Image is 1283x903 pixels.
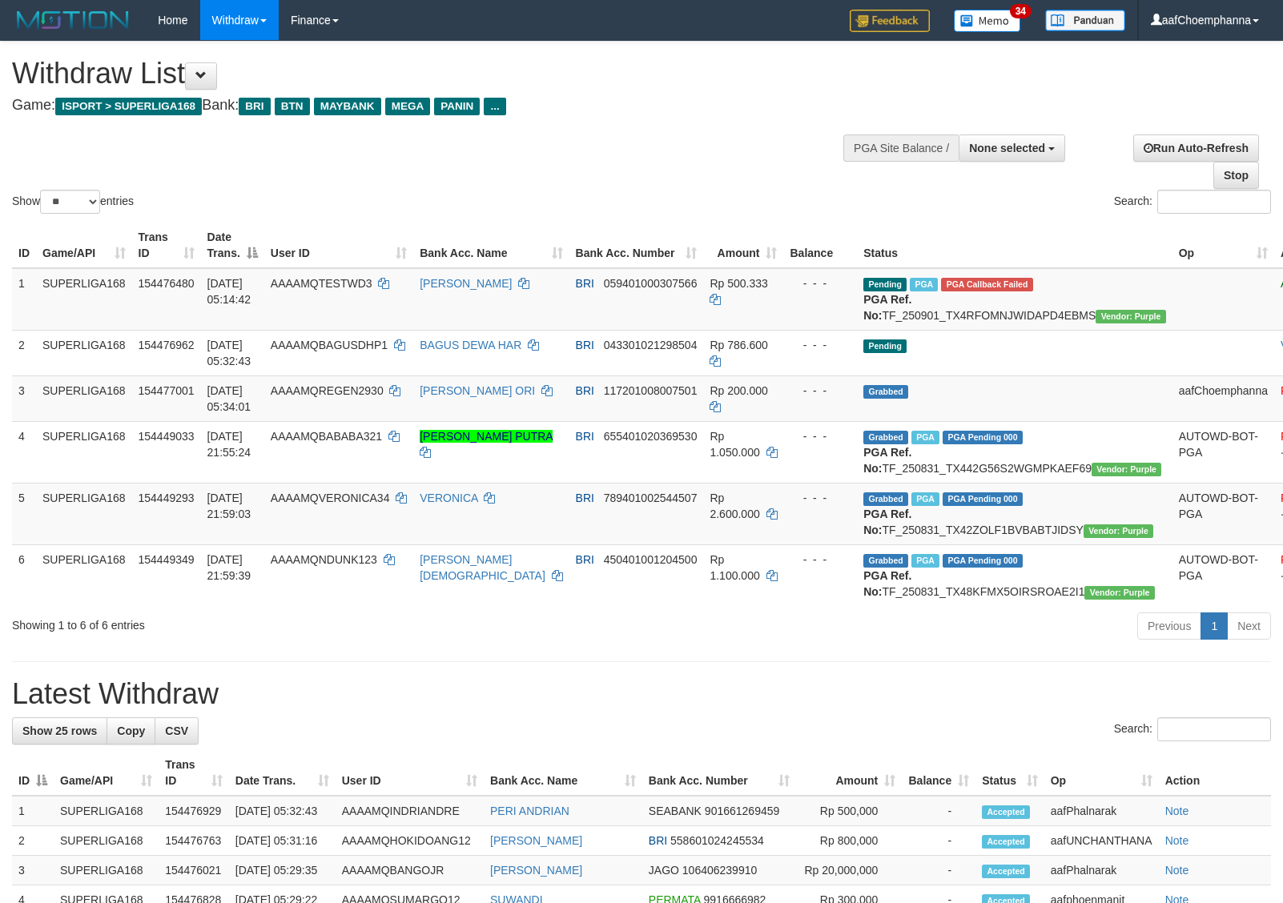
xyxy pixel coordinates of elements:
[902,856,975,885] td: -
[649,805,702,817] span: SEABANK
[1172,375,1274,421] td: aafChoemphanna
[1114,717,1271,741] label: Search:
[710,430,759,459] span: Rp 1.050.000
[12,8,134,32] img: MOTION_logo.png
[207,430,251,459] span: [DATE] 21:55:24
[40,190,100,214] select: Showentries
[155,717,199,744] a: CSV
[911,554,939,568] span: Marked by aafheankoy
[12,544,36,606] td: 6
[12,717,107,744] a: Show 25 rows
[420,384,535,397] a: [PERSON_NAME] ORI
[705,805,779,817] span: Copy 901661269459 to clipboard
[1165,834,1189,847] a: Note
[207,339,251,367] span: [DATE] 05:32:43
[982,865,1030,878] span: Accepted
[54,826,159,856] td: SUPERLIGA168
[314,98,381,115] span: MAYBANK
[271,492,390,504] span: AAAAMQVERONICA34
[604,430,698,443] span: Copy 655401020369530 to clipboard
[703,223,783,268] th: Amount: activate to sort column ascending
[863,554,908,568] span: Grabbed
[943,554,1023,568] span: PGA Pending
[484,750,642,796] th: Bank Acc. Name: activate to sort column ascending
[943,431,1023,444] span: PGA Pending
[1096,310,1165,323] span: Vendor URL: https://trx4.1velocity.biz
[1044,750,1159,796] th: Op: activate to sort column ascending
[12,826,54,856] td: 2
[1114,190,1271,214] label: Search:
[790,383,851,399] div: - - -
[710,277,767,290] span: Rp 500.333
[271,277,372,290] span: AAAAMQTESTWD3
[207,384,251,413] span: [DATE] 05:34:01
[159,856,229,885] td: 154476021
[863,569,911,598] b: PGA Ref. No:
[229,796,336,826] td: [DATE] 05:32:43
[604,553,698,566] span: Copy 450401001204500 to clipboard
[1137,612,1201,640] a: Previous
[863,278,907,291] span: Pending
[139,430,195,443] span: 154449033
[159,796,229,826] td: 154476929
[982,835,1030,849] span: Accepted
[910,278,938,291] span: Marked by aafmaleo
[576,430,594,443] span: BRI
[783,223,857,268] th: Balance
[139,339,195,351] span: 154476962
[796,826,903,856] td: Rp 800,000
[670,834,764,847] span: Copy 558601024245534 to clipboard
[969,142,1045,155] span: None selected
[420,492,477,504] a: VERONICA
[12,268,36,331] td: 1
[576,339,594,351] span: BRI
[576,492,594,504] span: BRI
[1159,750,1271,796] th: Action
[12,375,36,421] td: 3
[165,724,188,737] span: CSV
[1092,463,1161,476] span: Vendor URL: https://trx4.1velocity.biz
[790,337,851,353] div: - - -
[1157,190,1271,214] input: Search:
[576,384,594,397] span: BRI
[159,750,229,796] th: Trans ID: activate to sort column ascending
[975,750,1044,796] th: Status: activate to sort column ascending
[604,277,698,290] span: Copy 059401000307566 to clipboard
[1172,223,1274,268] th: Op: activate to sort column ascending
[229,826,336,856] td: [DATE] 05:31:16
[1010,4,1032,18] span: 34
[1133,134,1259,162] a: Run Auto-Refresh
[863,431,908,444] span: Grabbed
[385,98,431,115] span: MEGA
[336,826,484,856] td: AAAAMQHOKIDOANG12
[1227,612,1271,640] a: Next
[1045,10,1125,31] img: panduan.png
[434,98,480,115] span: PANIN
[12,856,54,885] td: 3
[857,223,1172,268] th: Status
[604,492,698,504] span: Copy 789401002544507 to clipboard
[857,483,1172,544] td: TF_250831_TX42ZOLF1BVBABTJIDSY
[850,10,930,32] img: Feedback.jpg
[54,856,159,885] td: SUPERLIGA168
[420,553,545,582] a: [PERSON_NAME][DEMOGRAPHIC_DATA]
[710,339,767,351] span: Rp 786.600
[12,223,36,268] th: ID
[902,750,975,796] th: Balance: activate to sort column ascending
[117,724,145,737] span: Copy
[36,330,132,375] td: SUPERLIGA168
[1172,483,1274,544] td: AUTOWD-BOT-PGA
[1044,856,1159,885] td: aafPhalnarak
[12,796,54,826] td: 1
[863,293,911,322] b: PGA Ref. No:
[336,796,484,826] td: AAAAMQINDRIANDRE
[207,553,251,582] span: [DATE] 21:59:39
[796,796,903,826] td: Rp 500,000
[12,611,523,633] div: Showing 1 to 6 of 6 entries
[159,826,229,856] td: 154476763
[413,223,569,268] th: Bank Acc. Name: activate to sort column ascending
[12,190,134,214] label: Show entries
[336,856,484,885] td: AAAAMQBANGOJR
[682,864,757,877] span: Copy 106406239910 to clipboard
[490,805,569,817] a: PERI ANDRIAN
